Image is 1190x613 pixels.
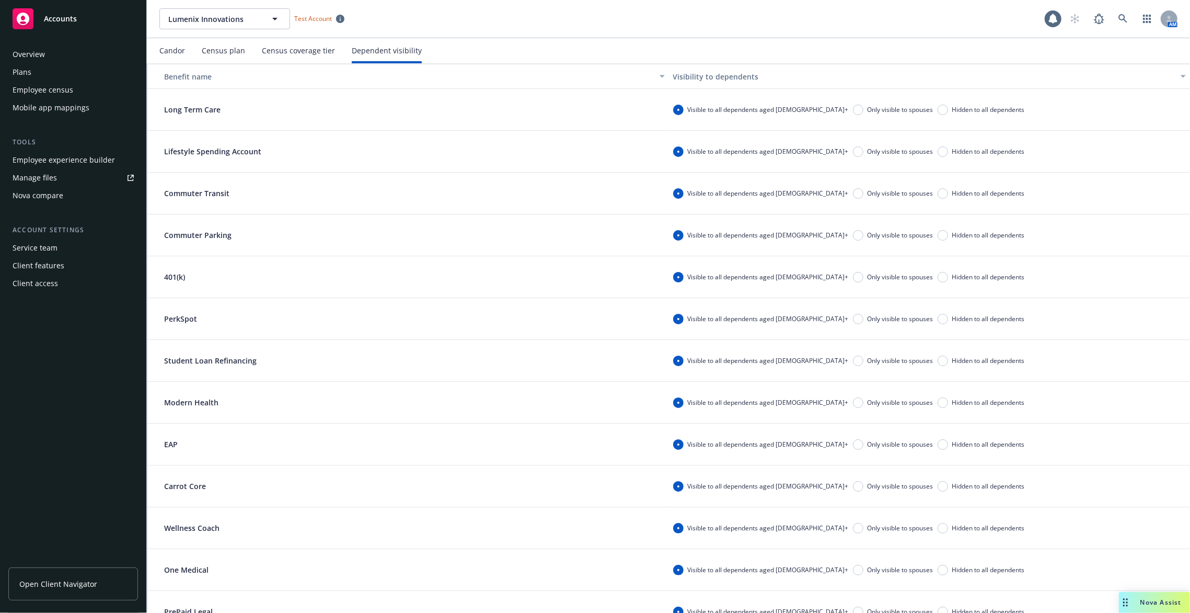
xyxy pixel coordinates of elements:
[294,14,332,23] span: Test Account
[952,482,1025,491] span: Hidden to all dependents
[688,482,849,491] span: Visible to all dependents aged [DEMOGRAPHIC_DATA]+
[673,230,684,241] input: Visible to all dependents aged [DEMOGRAPHIC_DATA]+
[688,147,849,156] span: Visible to all dependents aged [DEMOGRAPHIC_DATA]+
[673,71,1175,82] div: Visibility to dependents
[868,314,933,323] span: Only visible to spouses
[688,565,849,574] span: Visible to all dependents aged [DEMOGRAPHIC_DATA]+
[853,481,863,492] input: Only visible to spouses
[938,314,948,324] input: Hidden to all dependents
[868,231,933,240] span: Only visible to spouses
[938,398,948,408] input: Hidden to all dependents
[19,578,97,589] span: Open Client Navigator
[938,272,948,282] input: Hidden to all dependents
[8,64,138,81] a: Plans
[952,398,1025,407] span: Hidden to all dependents
[202,47,245,55] div: Census plan
[853,356,863,366] input: Only visible to spouses
[13,169,57,186] div: Manage files
[152,146,274,157] p: Lifestyle Spending Account
[952,147,1025,156] span: Hidden to all dependents
[152,230,244,241] p: Commuter Parking
[853,146,863,157] input: Only visible to spouses
[8,225,138,235] div: Account settings
[13,187,63,204] div: Nova compare
[938,146,948,157] input: Hidden to all dependents
[853,565,863,575] input: Only visible to spouses
[938,105,948,115] input: Hidden to all dependents
[673,523,684,533] input: Visible to all dependents aged [DEMOGRAPHIC_DATA]+
[868,524,933,532] span: Only visible to spouses
[8,152,138,168] a: Employee experience builder
[13,99,89,116] div: Mobile app mappings
[952,105,1025,114] span: Hidden to all dependents
[13,82,73,98] div: Employee census
[868,565,933,574] span: Only visible to spouses
[688,398,849,407] span: Visible to all dependents aged [DEMOGRAPHIC_DATA]+
[159,47,185,55] div: Candor
[938,356,948,366] input: Hidden to all dependents
[44,15,77,23] span: Accounts
[688,524,849,532] span: Visible to all dependents aged [DEMOGRAPHIC_DATA]+
[868,273,933,281] span: Only visible to spouses
[8,99,138,116] a: Mobile app mappings
[152,481,218,492] p: Carrot Core
[290,13,349,24] span: Test Account
[673,398,684,408] input: Visible to all dependents aged [DEMOGRAPHIC_DATA]+
[853,523,863,533] input: Only visible to spouses
[868,356,933,365] span: Only visible to spouses
[853,105,863,115] input: Only visible to spouses
[868,105,933,114] span: Only visible to spouses
[152,271,198,282] p: 401(k)
[868,440,933,449] span: Only visible to spouses
[853,272,863,282] input: Only visible to spouses
[1140,598,1182,607] span: Nova Assist
[673,105,684,115] input: Visible to all dependents aged [DEMOGRAPHIC_DATA]+
[938,188,948,199] input: Hidden to all dependents
[868,482,933,491] span: Only visible to spouses
[688,314,849,323] span: Visible to all dependents aged [DEMOGRAPHIC_DATA]+
[868,147,933,156] span: Only visible to spouses
[152,564,221,575] p: One Medical
[152,397,231,408] p: Modern Health
[688,440,849,449] span: Visible to all dependents aged [DEMOGRAPHIC_DATA]+
[868,189,933,198] span: Only visible to spouses
[168,14,259,25] span: Lumenix Innovations
[8,275,138,292] a: Client access
[853,314,863,324] input: Only visible to spouses
[13,46,45,63] div: Overview
[13,240,57,256] div: Service team
[673,565,684,575] input: Visible to all dependents aged [DEMOGRAPHIC_DATA]+
[868,398,933,407] span: Only visible to spouses
[673,314,684,324] input: Visible to all dependents aged [DEMOGRAPHIC_DATA]+
[8,82,138,98] a: Employee census
[8,240,138,256] a: Service team
[952,231,1025,240] span: Hidden to all dependents
[1113,8,1134,29] a: Search
[8,169,138,186] a: Manage files
[152,71,653,82] div: Toggle SortBy
[853,188,863,199] input: Only visible to spouses
[152,71,653,82] div: Benefit name
[8,257,138,274] a: Client features
[152,523,232,533] p: Wellness Coach
[952,565,1025,574] span: Hidden to all dependents
[673,481,684,492] input: Visible to all dependents aged [DEMOGRAPHIC_DATA]+
[1119,592,1190,613] button: Nova Assist
[673,356,684,366] input: Visible to all dependents aged [DEMOGRAPHIC_DATA]+
[673,439,684,450] input: Visible to all dependents aged [DEMOGRAPHIC_DATA]+
[13,257,64,274] div: Client features
[152,313,210,324] p: PerkSpot
[853,230,863,241] input: Only visible to spouses
[159,8,290,29] button: Lumenix Innovations
[688,105,849,114] span: Visible to all dependents aged [DEMOGRAPHIC_DATA]+
[673,272,684,282] input: Visible to all dependents aged [DEMOGRAPHIC_DATA]+
[952,524,1025,532] span: Hidden to all dependents
[152,188,242,199] p: Commuter Transit
[8,46,138,63] a: Overview
[952,314,1025,323] span: Hidden to all dependents
[688,189,849,198] span: Visible to all dependents aged [DEMOGRAPHIC_DATA]+
[13,152,115,168] div: Employee experience builder
[13,275,58,292] div: Client access
[952,189,1025,198] span: Hidden to all dependents
[352,47,422,55] div: Dependent visibility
